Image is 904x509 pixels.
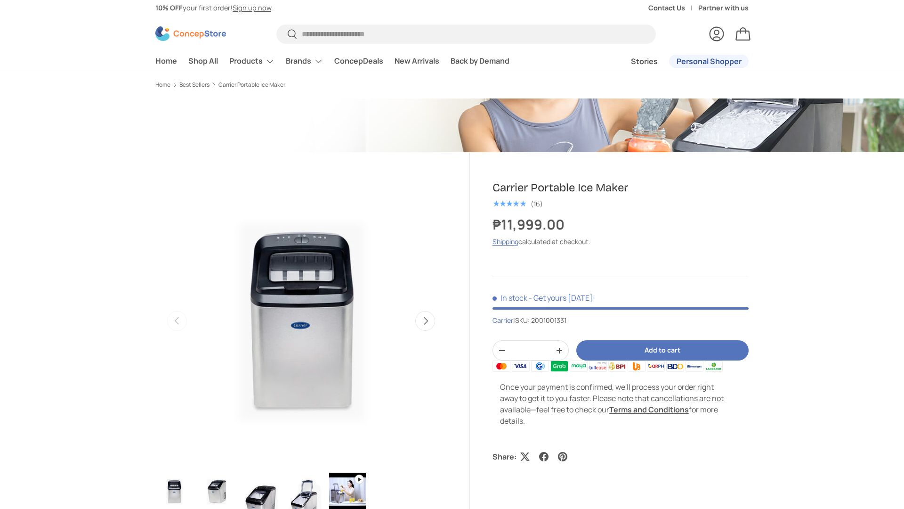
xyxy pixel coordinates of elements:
span: ★★★★★ [492,199,526,208]
a: Products [229,52,274,71]
span: 2001001331 [531,316,566,325]
span: | [513,316,566,325]
p: your first order! . [155,3,273,13]
nav: Secondary [608,52,749,71]
a: Stories [631,52,658,71]
p: Share: [492,451,517,462]
img: billease [589,361,607,372]
nav: Primary [155,52,509,71]
img: ubp [628,361,646,372]
span: Personal Shopper [677,57,742,65]
img: metrobank [686,361,703,372]
a: Home [155,82,170,88]
img: bdo [666,361,684,372]
a: ConcepDeals [334,52,383,70]
a: Back by Demand [451,52,509,70]
a: Shipping [492,237,518,246]
a: New Arrivals [395,52,439,70]
button: Add to cart [576,340,749,361]
a: 5.0 out of 5.0 stars (16) [492,198,543,208]
a: Shop All [188,52,218,70]
p: Once your payment is confirmed, we'll process your order right away to get it to you faster. Plea... [500,381,728,427]
span: In stock [492,293,527,303]
a: Terms and Conditions [609,404,689,415]
a: Best Sellers [179,82,210,88]
a: Home [155,52,177,70]
img: landbank [705,361,723,372]
img: visa [512,361,530,372]
span: SKU: [515,316,530,325]
img: qrph [647,361,665,372]
div: (16) [531,200,543,207]
a: Brands [286,52,323,71]
summary: Products [224,52,280,71]
p: - Get yours [DATE]! [529,293,595,303]
summary: Brands [280,52,329,71]
a: Personal Shopper [669,55,749,68]
img: ConcepStore [155,26,226,41]
a: Carrier Portable Ice Maker [218,82,285,88]
img: maya [570,361,588,372]
a: Contact Us [648,3,698,13]
div: calculated at checkout. [492,237,749,246]
strong: ₱11,999.00 [492,215,567,234]
div: 5.0 out of 5.0 stars [492,199,526,208]
img: gcash [531,361,549,372]
a: Carrier [492,316,513,325]
strong: 10% OFF [155,3,183,12]
h1: Carrier Portable Ice Maker [492,181,749,195]
img: bpi [608,361,626,372]
a: Partner with us [698,3,749,13]
a: Sign up now [233,3,271,12]
nav: Breadcrumbs [155,81,470,89]
img: grabpay [550,361,568,372]
img: master [492,361,510,372]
